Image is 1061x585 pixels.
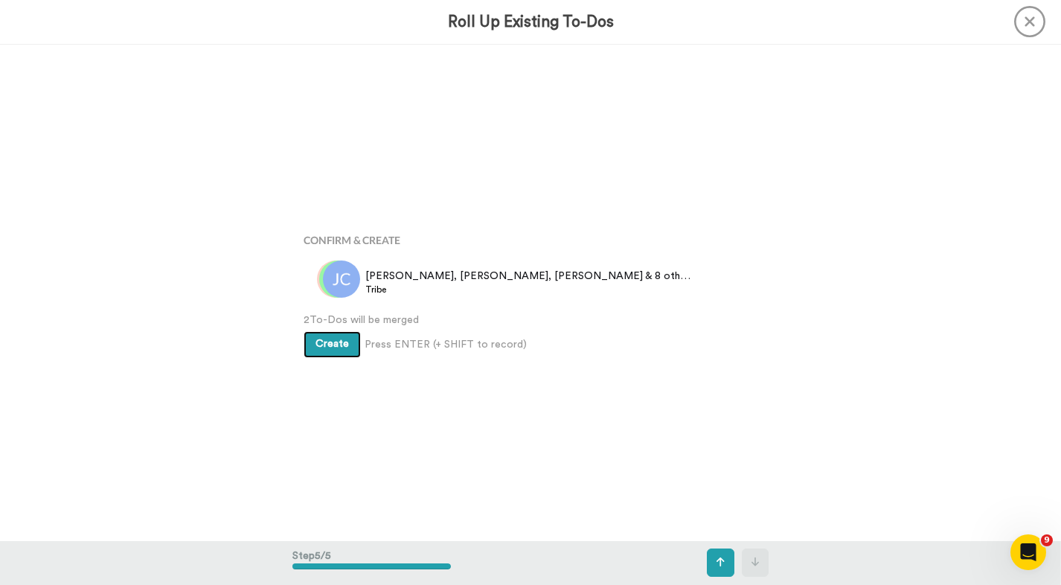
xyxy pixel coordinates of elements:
[448,13,614,31] h3: Roll Up Existing To-Dos
[292,541,451,584] div: Step 5 / 5
[304,331,361,358] button: Create
[1041,534,1053,546] span: 9
[304,234,757,246] h4: Confirm & Create
[365,337,527,352] span: Press ENTER (+ SHIFT to record)
[323,260,360,298] img: jc.png
[315,339,349,349] span: Create
[317,260,354,298] img: mg.png
[319,260,356,298] img: nm.png
[1010,534,1046,570] iframe: Intercom live chat
[365,269,690,284] span: [PERSON_NAME], [PERSON_NAME], [PERSON_NAME] & 8 others
[304,313,757,327] span: 2 To-Dos will be merged
[365,284,690,295] span: Tribe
